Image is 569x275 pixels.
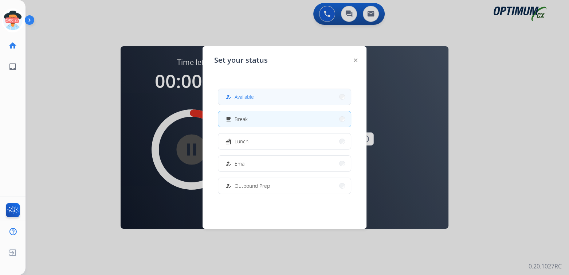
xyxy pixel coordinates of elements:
mat-icon: free_breakfast [225,116,232,122]
button: Email [218,156,351,171]
mat-icon: how_to_reg [225,183,232,189]
span: Outbound Prep [235,182,270,190]
mat-icon: how_to_reg [225,160,232,167]
button: Available [218,89,351,105]
span: Lunch [235,137,248,145]
img: close-button [354,58,357,62]
p: 0.20.1027RC [529,262,562,271]
button: Break [218,111,351,127]
span: Set your status [214,55,268,65]
span: Break [235,115,248,123]
mat-icon: home [8,41,17,50]
button: Lunch [218,133,351,149]
mat-icon: fastfood [225,138,232,144]
mat-icon: how_to_reg [225,94,232,100]
span: Available [235,93,254,101]
span: Email [235,160,247,167]
mat-icon: inbox [8,62,17,71]
button: Outbound Prep [218,178,351,194]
